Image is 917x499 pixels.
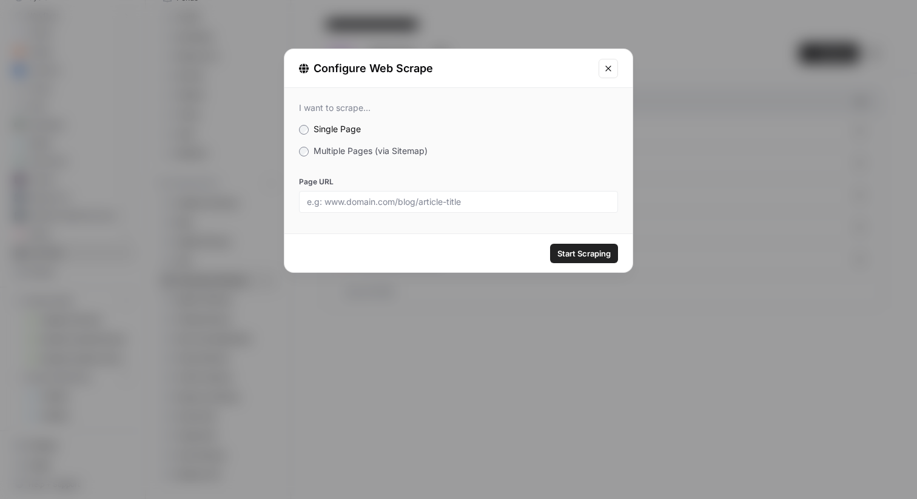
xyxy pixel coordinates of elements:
input: e.g: www.domain.com/blog/article-title [307,196,610,207]
span: Single Page [314,124,361,134]
input: Multiple Pages (via Sitemap) [299,147,309,156]
div: Configure Web Scrape [299,60,591,77]
div: I want to scrape... [299,102,618,113]
button: Close modal [599,59,618,78]
label: Page URL [299,176,618,187]
span: Start Scraping [557,247,611,260]
button: Start Scraping [550,244,618,263]
input: Single Page [299,125,309,135]
span: Multiple Pages (via Sitemap) [314,146,428,156]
